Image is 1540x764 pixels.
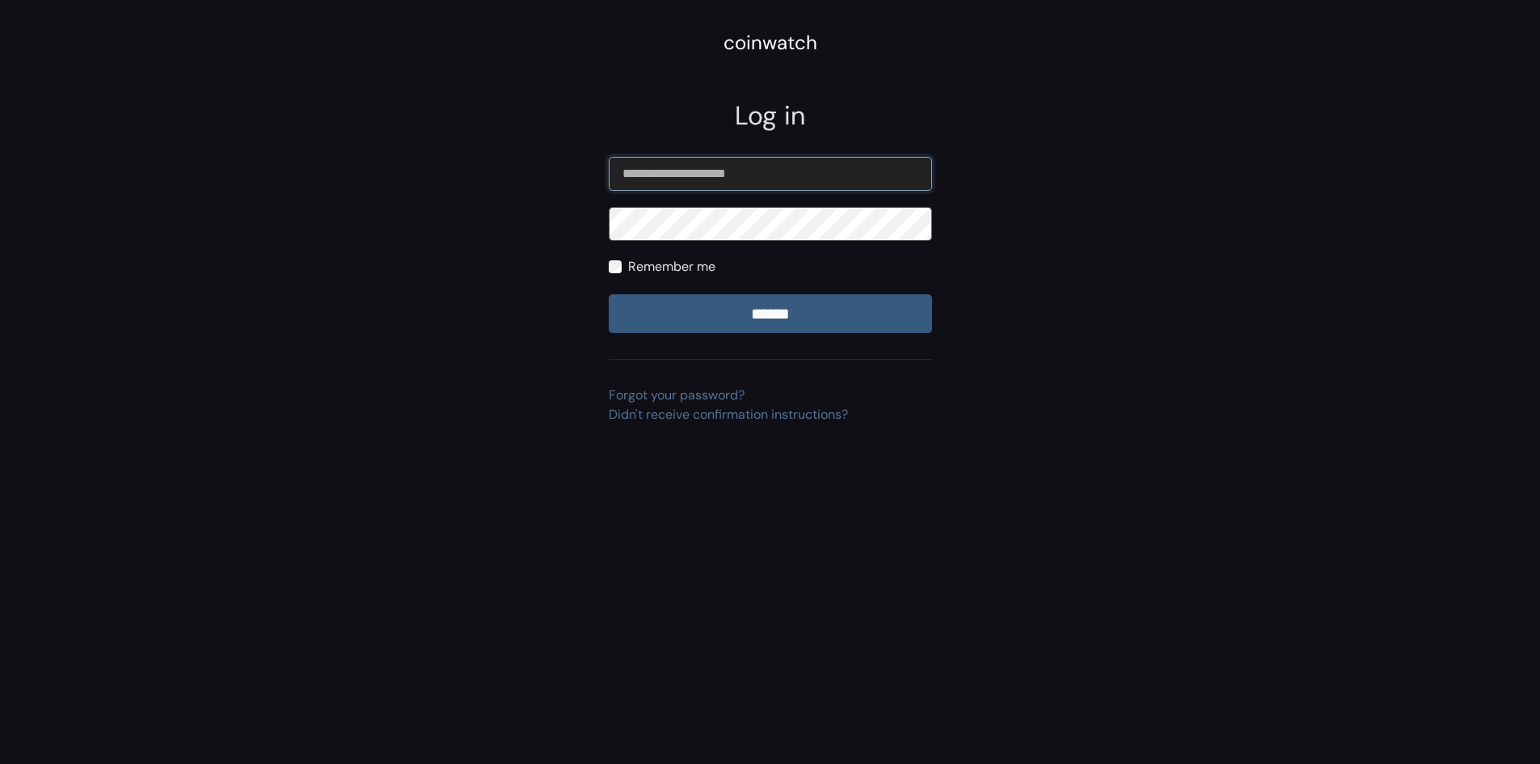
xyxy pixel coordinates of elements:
[724,28,817,57] div: coinwatch
[724,36,817,53] a: coinwatch
[628,257,715,276] label: Remember me
[609,386,745,403] a: Forgot your password?
[609,406,848,423] a: Didn't receive confirmation instructions?
[609,100,932,131] h2: Log in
